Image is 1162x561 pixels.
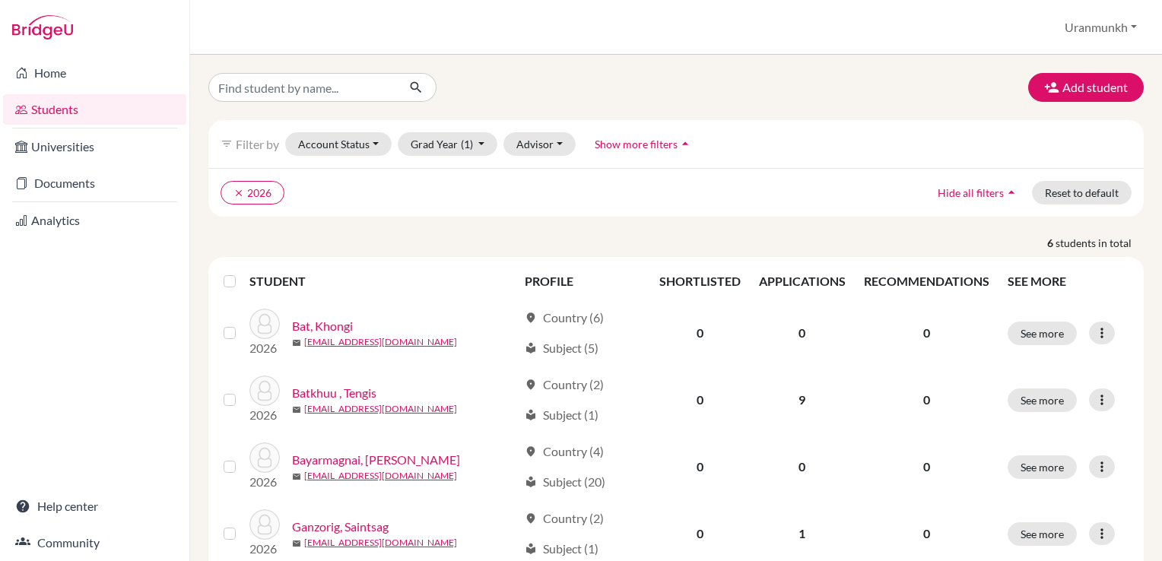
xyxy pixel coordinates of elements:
div: Country (4) [525,442,604,461]
strong: 6 [1047,235,1056,251]
a: Batkhuu , Tengis [292,384,376,402]
a: Bat, Khongi [292,317,353,335]
p: 2026 [249,406,280,424]
span: Hide all filters [938,186,1004,199]
p: 0 [864,324,989,342]
th: SEE MORE [998,263,1138,300]
span: local_library [525,543,537,555]
button: Uranmunkh [1058,13,1144,42]
span: location_on [525,379,537,391]
div: Country (2) [525,509,604,528]
th: SHORTLISTED [650,263,750,300]
button: See more [1008,322,1077,345]
img: Bat, Khongi [249,309,280,339]
span: Show more filters [595,138,678,151]
button: See more [1008,522,1077,546]
img: Ganzorig, Saintsag [249,509,280,540]
a: [EMAIL_ADDRESS][DOMAIN_NAME] [304,469,457,483]
th: RECOMMENDATIONS [855,263,998,300]
p: 2026 [249,473,280,491]
a: Help center [3,491,186,521]
td: 0 [750,300,855,366]
i: arrow_drop_up [678,136,693,151]
a: [EMAIL_ADDRESS][DOMAIN_NAME] [304,536,457,550]
input: Find student by name... [208,73,397,102]
button: Advisor [503,132,576,156]
span: local_library [525,342,537,354]
span: mail [292,338,301,347]
div: Subject (1) [525,540,598,558]
span: local_library [525,409,537,421]
th: STUDENT [249,263,516,300]
i: arrow_drop_up [1004,185,1019,200]
span: Filter by [236,137,279,151]
button: See more [1008,388,1077,412]
td: 0 [650,300,750,366]
span: local_library [525,476,537,488]
button: Hide all filtersarrow_drop_up [925,181,1032,204]
p: 0 [864,525,989,543]
button: Account Status [285,132,392,156]
p: 0 [864,391,989,409]
img: Batkhuu , Tengis [249,376,280,406]
a: Analytics [3,205,186,236]
div: Country (6) [525,309,604,327]
span: (1) [461,138,473,151]
button: See more [1008,455,1077,479]
td: 9 [750,366,855,433]
p: 0 [864,458,989,476]
button: clear2026 [221,181,284,204]
button: Reset to default [1032,181,1132,204]
a: Home [3,58,186,88]
i: filter_list [221,138,233,150]
p: 2026 [249,339,280,357]
span: mail [292,405,301,414]
i: clear [233,188,244,198]
button: Add student [1028,73,1144,102]
span: location_on [525,445,537,458]
span: location_on [525,512,537,525]
a: Ganzorig, Saintsag [292,518,389,536]
div: Subject (20) [525,473,605,491]
td: 0 [650,366,750,433]
td: 0 [650,433,750,500]
p: 2026 [249,540,280,558]
button: Show more filtersarrow_drop_up [582,132,706,156]
span: location_on [525,312,537,324]
div: Country (2) [525,376,604,394]
th: PROFILE [516,263,650,300]
a: Universities [3,132,186,162]
img: Bridge-U [12,15,73,40]
td: 0 [750,433,855,500]
a: [EMAIL_ADDRESS][DOMAIN_NAME] [304,402,457,416]
span: mail [292,539,301,548]
a: Documents [3,168,186,198]
div: Subject (1) [525,406,598,424]
a: [EMAIL_ADDRESS][DOMAIN_NAME] [304,335,457,349]
a: Bayarmagnai, [PERSON_NAME] [292,451,460,469]
div: Subject (5) [525,339,598,357]
img: Bayarmagnai, Khash-Erdene [249,442,280,473]
a: Students [3,94,186,125]
th: APPLICATIONS [750,263,855,300]
a: Community [3,528,186,558]
button: Grad Year(1) [398,132,498,156]
span: students in total [1056,235,1144,251]
span: mail [292,472,301,481]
